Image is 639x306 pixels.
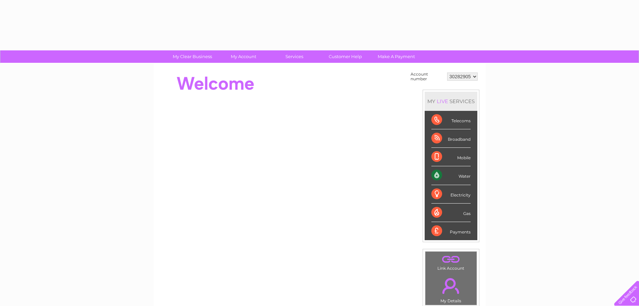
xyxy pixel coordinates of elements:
a: My Clear Business [165,50,220,63]
td: Account number [409,70,445,83]
div: Payments [431,222,471,240]
div: Gas [431,204,471,222]
div: Telecoms [431,111,471,129]
td: Link Account [425,251,477,272]
a: Services [267,50,322,63]
div: MY SERVICES [425,92,477,111]
a: Customer Help [318,50,373,63]
a: My Account [216,50,271,63]
div: LIVE [435,98,449,104]
div: Electricity [431,185,471,204]
div: Mobile [431,148,471,166]
a: . [427,274,475,298]
div: Water [431,166,471,185]
a: . [427,253,475,265]
td: My Details [425,272,477,305]
a: Make A Payment [369,50,424,63]
div: Broadband [431,129,471,148]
